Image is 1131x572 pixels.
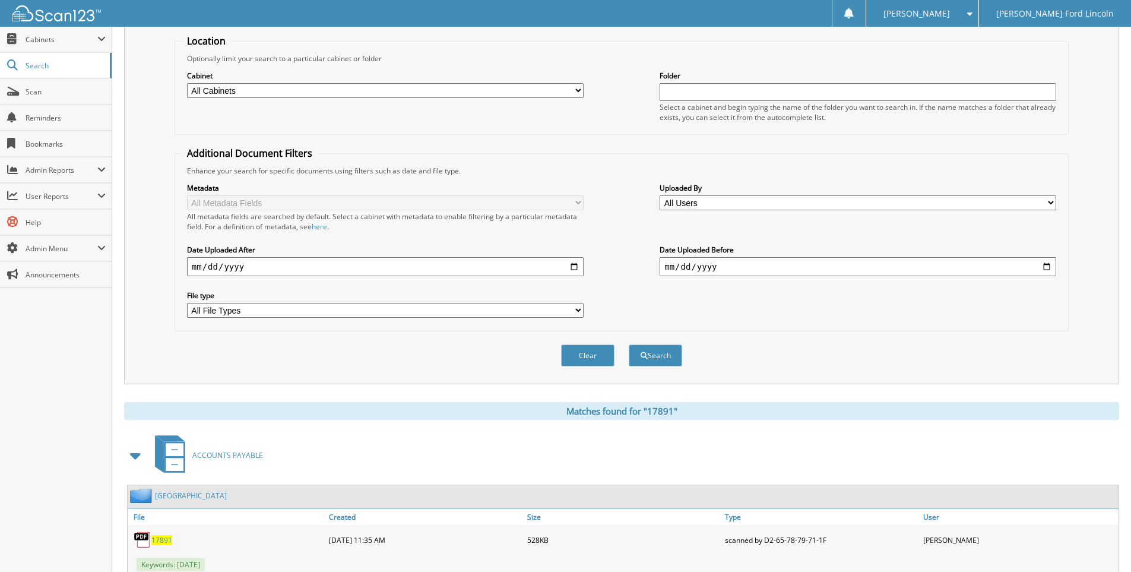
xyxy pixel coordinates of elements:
[722,528,920,552] div: scanned by D2-65-78-79-71-1F
[920,509,1119,525] a: User
[26,191,97,201] span: User Reports
[124,402,1119,420] div: Matches found for "17891"
[26,139,106,149] span: Bookmarks
[883,10,950,17] span: [PERSON_NAME]
[561,345,614,366] button: Clear
[26,113,106,123] span: Reminders
[1072,515,1131,572] iframe: Chat Widget
[660,102,1056,122] div: Select a cabinet and begin typing the name of the folder you want to search in. If the name match...
[26,61,104,71] span: Search
[312,222,327,232] a: here
[148,432,263,479] a: ACCOUNTS PAYABLE
[524,509,723,525] a: Size
[192,450,263,460] span: ACCOUNTS PAYABLE
[326,509,524,525] a: Created
[26,165,97,175] span: Admin Reports
[130,488,155,503] img: folder2.png
[181,34,232,48] legend: Location
[722,509,920,525] a: Type
[134,531,151,549] img: PDF.png
[128,509,326,525] a: File
[187,257,584,276] input: start
[187,290,584,301] label: File type
[12,5,101,21] img: scan123-logo-white.svg
[660,257,1056,276] input: end
[181,53,1062,64] div: Optionally limit your search to a particular cabinet or folder
[26,34,97,45] span: Cabinets
[660,183,1056,193] label: Uploaded By
[26,244,97,254] span: Admin Menu
[629,345,682,366] button: Search
[181,166,1062,176] div: Enhance your search for specific documents using filters such as date and file type.
[26,217,106,227] span: Help
[996,10,1114,17] span: [PERSON_NAME] Ford Lincoln
[187,245,584,255] label: Date Uploaded After
[660,245,1056,255] label: Date Uploaded Before
[920,528,1119,552] div: [PERSON_NAME]
[187,211,584,232] div: All metadata fields are searched by default. Select a cabinet with metadata to enable filtering b...
[326,528,524,552] div: [DATE] 11:35 AM
[151,535,172,545] a: 17891
[660,71,1056,81] label: Folder
[155,491,227,501] a: [GEOGRAPHIC_DATA]
[181,147,318,160] legend: Additional Document Filters
[137,558,205,571] span: Keywords: [DATE]
[26,270,106,280] span: Announcements
[26,87,106,97] span: Scan
[187,183,584,193] label: Metadata
[187,71,584,81] label: Cabinet
[524,528,723,552] div: 528KB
